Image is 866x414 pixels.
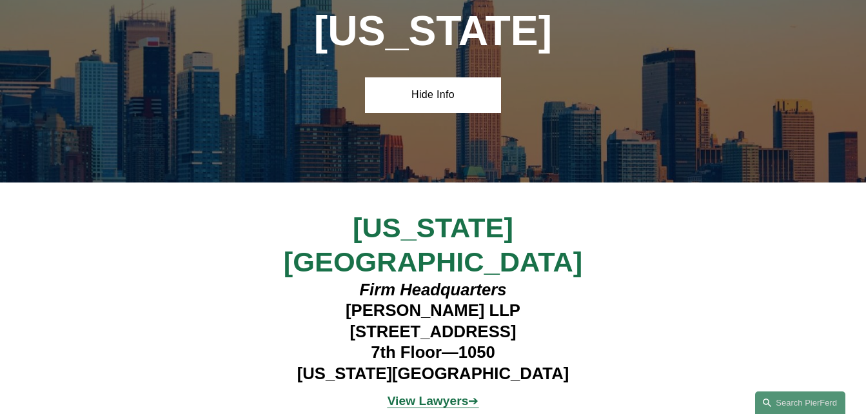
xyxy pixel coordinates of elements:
span: ➔ [388,394,479,408]
a: Hide Info [365,77,500,112]
a: View Lawyers➔ [388,394,479,408]
span: [US_STATE][GEOGRAPHIC_DATA] [284,212,582,277]
strong: View Lawyers [388,394,469,408]
em: Firm Headquarters [359,281,506,299]
h4: [PERSON_NAME] LLP [STREET_ADDRESS] 7th Floor—1050 [US_STATE][GEOGRAPHIC_DATA] [263,279,602,384]
a: Search this site [755,391,845,414]
h1: [US_STATE] [264,8,603,55]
